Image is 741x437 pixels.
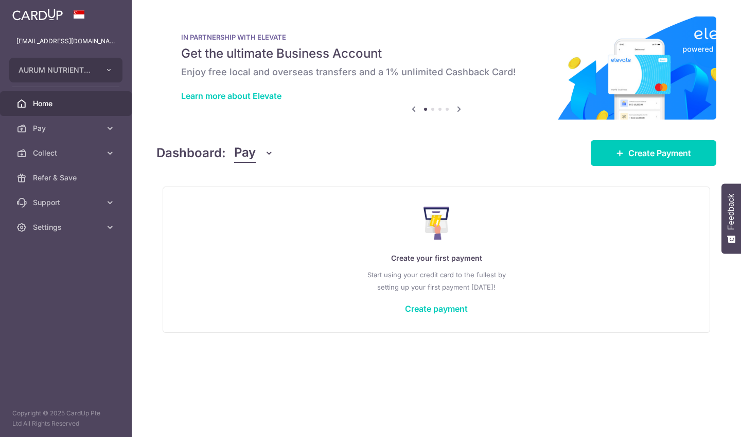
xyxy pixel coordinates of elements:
[16,36,115,46] p: [EMAIL_ADDRESS][DOMAIN_NAME]
[184,252,689,264] p: Create your first payment
[181,66,692,78] h6: Enjoy free local and overseas transfers and a 1% unlimited Cashback Card!
[33,222,101,232] span: Settings
[12,8,63,21] img: CardUp
[19,65,95,75] span: AURUM NUTRIENTS PTE. LTD.
[33,98,101,109] span: Home
[9,58,122,82] button: AURUM NUTRIENTS PTE. LTD.
[424,207,450,240] img: Make Payment
[156,144,226,162] h4: Dashboard:
[33,197,101,208] span: Support
[405,304,468,314] a: Create payment
[33,123,101,133] span: Pay
[721,183,741,254] button: Feedback - Show survey
[33,173,101,183] span: Refer & Save
[156,16,716,120] img: Renovation banner
[181,45,692,62] h5: Get the ultimate Business Account
[184,268,689,293] p: Start using your credit card to the fullest by setting up your first payment [DATE]!
[234,143,256,163] span: Pay
[181,33,692,41] p: IN PARTNERSHIP WITH ELEVATE
[727,194,736,230] span: Feedback
[628,147,691,159] span: Create Payment
[181,91,281,101] a: Learn more about Elevate
[33,148,101,158] span: Collect
[591,140,716,166] a: Create Payment
[234,143,274,163] button: Pay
